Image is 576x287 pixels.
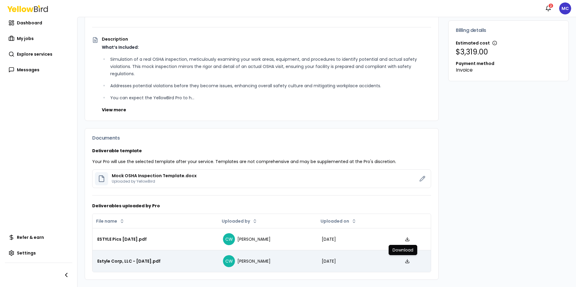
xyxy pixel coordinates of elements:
span: Estimated cost [456,40,490,46]
p: You can expect the YellowBird Pro to h... [110,94,431,101]
a: Explore services [5,48,72,60]
span: Explore services [17,51,52,57]
p: Description [102,37,431,41]
p: Uploaded by YellowBird [112,179,197,184]
span: Uploaded by [222,218,250,224]
h3: Deliverables uploaded by Pro [92,203,431,209]
span: Messages [17,67,39,73]
div: [DATE] [322,236,393,242]
span: CW [223,233,235,245]
p: Your Pro will use the selected template after your service. Templates are not comprehensive and m... [92,159,431,165]
span: Refer & earn [17,234,44,240]
span: File name [96,218,117,224]
button: 2 [542,2,554,14]
a: Messages [5,64,72,76]
button: Uploaded on [318,216,359,226]
a: Dashboard [5,17,72,29]
button: Uploaded by [219,216,260,226]
span: MC [559,2,571,14]
span: CW [223,255,235,267]
div: 2 [548,3,554,8]
span: Settings [17,250,36,256]
a: Settings [5,247,72,259]
p: Simulation of a real OSHA inspection, meticulously examining your work areas, equipment, and proc... [110,56,431,77]
strong: What’s Included: [102,44,139,50]
span: [PERSON_NAME] [237,258,271,264]
button: View more [102,107,126,113]
span: Documents [92,134,120,141]
span: Billing details [456,28,486,33]
span: My jobs [17,35,34,42]
span: Payment method [456,60,494,66]
span: Dashboard [17,20,42,26]
a: My jobs [5,32,72,45]
div: Estyle Corp, LLC - [DATE].pdf [97,258,213,264]
h3: Deliverable template [92,148,431,154]
button: File name [94,216,127,226]
p: Addresses potential violations before they become issues, enhancing overall safety culture and mi... [110,82,431,89]
p: Invoice [456,66,561,74]
div: ESTYLE Pics [DATE].pdf [97,236,213,242]
p: Mock OSHA Inspection Template.docx [112,174,197,178]
span: [PERSON_NAME] [237,236,271,242]
span: Uploaded on [321,218,349,224]
a: Refer & earn [5,231,72,243]
p: Download [393,247,413,253]
p: $3,319.00 [456,47,561,57]
div: [DATE] [322,258,393,264]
